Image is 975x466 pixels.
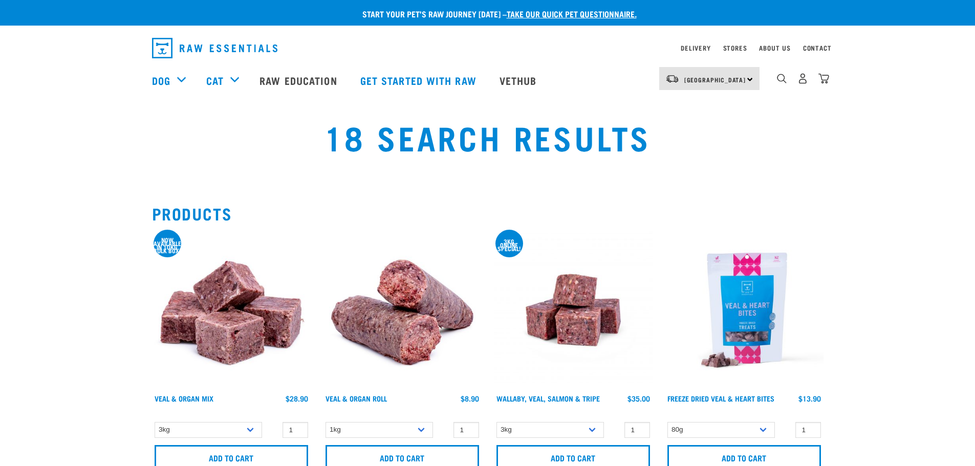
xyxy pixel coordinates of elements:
img: 1158 Veal Organ Mix 01 [152,231,311,389]
input: 1 [453,422,479,438]
div: now available in 10kg bulk box! [154,238,181,252]
div: $35.00 [627,394,650,403]
h1: 18 Search Results [181,118,794,155]
h2: Products [152,204,824,223]
a: take our quick pet questionnaire. [507,11,637,16]
nav: dropdown navigation [144,34,832,62]
a: Contact [803,46,832,50]
img: user.png [797,73,808,84]
a: Veal & Organ Mix [155,396,213,400]
span: [GEOGRAPHIC_DATA] [684,78,746,81]
a: Delivery [681,46,710,50]
a: Freeze Dried Veal & Heart Bites [667,396,774,400]
a: Veal & Organ Roll [326,396,387,400]
div: $8.90 [461,394,479,403]
img: home-icon@2x.png [818,73,829,84]
a: Vethub [489,60,550,101]
a: Raw Education [249,60,350,101]
img: van-moving.png [665,74,679,83]
input: 1 [624,422,650,438]
div: $13.90 [798,394,821,403]
a: Cat [206,73,224,88]
a: Stores [723,46,747,50]
img: Wallaby Veal Salmon Tripe 1642 [494,231,653,389]
a: Get started with Raw [350,60,489,101]
img: Veal Organ Mix Roll 01 [323,231,482,389]
a: Wallaby, Veal, Salmon & Tripe [496,396,600,400]
div: 3kg online special! [495,239,523,250]
input: 1 [795,422,821,438]
img: Raw Essentials Logo [152,38,277,58]
a: Dog [152,73,170,88]
div: $28.90 [286,394,308,403]
a: About Us [759,46,790,50]
input: 1 [283,422,308,438]
img: Raw Essentials Freeze Dried Veal & Heart Bites Treats [665,231,824,389]
img: home-icon-1@2x.png [777,74,787,83]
